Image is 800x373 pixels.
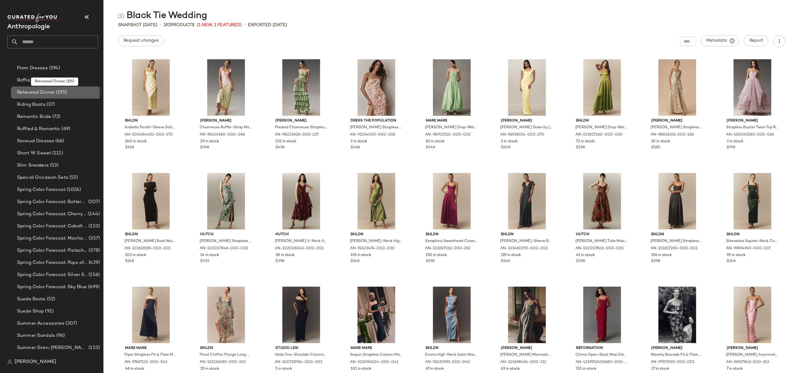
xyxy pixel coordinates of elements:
img: 101817260_030_b [571,59,633,116]
span: [PERSON_NAME] Strapless Sweetheart Corset Drop-Waist Maxi Gown by [PERSON_NAME], Women's, Size: 0... [651,125,703,130]
span: Spring Color Forecast: Sky Blue [17,284,87,291]
div: Products [164,22,194,28]
span: Suede Boots [17,296,46,303]
span: Dress The Population [351,118,402,124]
span: 18 in stock [652,139,670,144]
span: [PERSON_NAME] Tulle Maxi Dress by [PERSON_NAME] in Brown, Women's, Size: 0, Polyester at Anthropo... [576,239,627,244]
span: (52) [46,296,55,303]
span: (53) [49,162,59,169]
span: Romantic Bride [17,113,51,120]
span: 119 in stock [501,253,521,258]
span: $398 [275,259,284,264]
span: (156) [87,271,100,278]
span: 2 in stock [351,139,367,144]
span: $468 [351,145,360,150]
span: $798 [727,145,735,150]
img: 4139952400683_065_b [571,287,633,343]
span: 155 in stock [351,253,371,258]
span: Mare Mare [125,346,177,351]
span: AN-96937842-000-613 [726,360,769,365]
span: 156 in stock [652,253,672,258]
span: Pleated Charmeuse Strapless Tiered Maxi Dress by [PERSON_NAME] in Green, Women's, Size: 4, Polyes... [275,125,327,130]
span: 27 in stock [652,366,670,372]
img: 100045582_066_b [722,59,783,116]
span: Spring Color Forecast: Butter Yellow [17,199,87,205]
img: 98836331_266_b [647,59,708,116]
span: Special Occasion Sets [17,174,68,181]
img: 98233828_237_b [271,59,332,116]
span: AN-102007606-000-020 [576,246,624,251]
span: 35 in stock [200,366,219,372]
span: AN-101817260-000-030 [576,132,623,138]
span: Spring Color Forecast: Cherry Cola [17,211,87,218]
span: (69) [61,126,71,133]
span: $248 [501,259,510,264]
span: [PERSON_NAME] [727,118,778,124]
span: 92 in stock [727,253,746,258]
span: Seraphina Sweetheart Corset Stretch Satin Maxi Dress by BHLDN in Red, Women's, Size: XL, Polyeste... [425,239,477,244]
span: [PERSON_NAME] [200,118,252,124]
img: 102007846_030_b [195,173,257,230]
img: 91234005_065_b [346,59,407,116]
span: $298 [652,259,660,264]
img: 102086204_041_d10 [346,287,407,343]
span: Prom Dresses [17,65,48,72]
span: 63 in stock [501,366,520,372]
span: BHLDN [125,118,177,124]
img: 98705510_030_b [421,59,483,116]
span: [PERSON_NAME] [501,118,553,124]
span: • [160,21,161,29]
span: [PERSON_NAME] [15,358,56,366]
span: 150 in stock [426,253,447,258]
span: Metadata [706,38,734,43]
span: [PERSON_NAME] Strapless Maxi Dress by Dress The Population in Pink, Women's, Size: Small, Polyest... [350,125,402,130]
img: 96938154_270_b [496,59,558,116]
span: Waverly Brocade Fit & Flare Skirt Set by [PERSON_NAME] in Black, Women's, Size: 6, Polyester at A... [651,352,703,358]
img: 101116085_102_b [195,287,257,343]
span: (378) [87,247,100,254]
span: $298 [426,259,435,264]
span: [PERSON_NAME]-Sleeve Bow-Back Satin Maxi Dress by BHLDN in Black, Women's, Size: Large, Polyester... [501,239,552,244]
span: (66) [54,138,64,145]
span: Raffia & Shell Bags [17,77,60,84]
img: 96937842_613_b [722,287,783,343]
span: (429) [87,259,100,266]
span: Snapshot [DATE] [118,22,157,28]
span: AN-101116085-000-102 [200,360,246,365]
span: AN-97667133-000-041 [124,360,167,365]
span: $398 [200,145,209,150]
span: $298 [576,145,585,150]
img: 100728914_001_b [271,287,332,343]
span: BHLDN [200,346,252,351]
span: [PERSON_NAME] [727,346,778,351]
span: 72 in stock [576,139,595,144]
span: (1 New, 1 Featured) [197,22,242,28]
span: $458 [275,145,285,150]
span: Short 'N' Sweet [17,150,51,157]
span: $398 [576,259,585,264]
img: svg%3e [7,360,12,364]
span: AN-101628196-000-001 [124,246,171,251]
span: AN-101698454-000-112 [501,360,547,365]
span: Current Company Name [7,24,50,30]
span: Ruffled & Romantic [17,126,61,133]
span: AN-102008240-000-001 [275,246,324,251]
span: 67 in stock [426,366,444,372]
span: Hutch [275,232,327,237]
div: Black Tie Wedding [118,10,207,22]
span: BHLDN [426,232,478,237]
span: Spring Color Forecast: Mocha Mousse [17,235,87,242]
span: Spring Color Forecast: Silver Spectrum [17,271,87,278]
span: AN-102086204-000-041 [350,360,398,365]
span: [PERSON_NAME] V-Neck A-Line Maxi Dress by Hutch in Black, Women's, Size: 6, Polyester/Chiffon at ... [275,239,327,244]
span: AN-99694945-000-037 [726,246,770,251]
span: 3 in stock [501,139,518,144]
span: Mare Mare [351,346,402,351]
span: [PERSON_NAME] [501,346,553,351]
span: [PERSON_NAME] Drop-Waist High-Shine Satin Maxi Dress by BHLDN in Green, Women's, Size: Large, Pol... [576,125,627,130]
span: Sequin Strapless Column Maxi Dress by Mare Mare in Blue, Women's, Size: Large, Polyester/Elastane... [350,352,402,358]
img: 101817260_001_b [647,173,708,230]
span: 14 in stock [200,253,219,258]
span: BHLDN [576,118,628,124]
span: • [244,21,246,29]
